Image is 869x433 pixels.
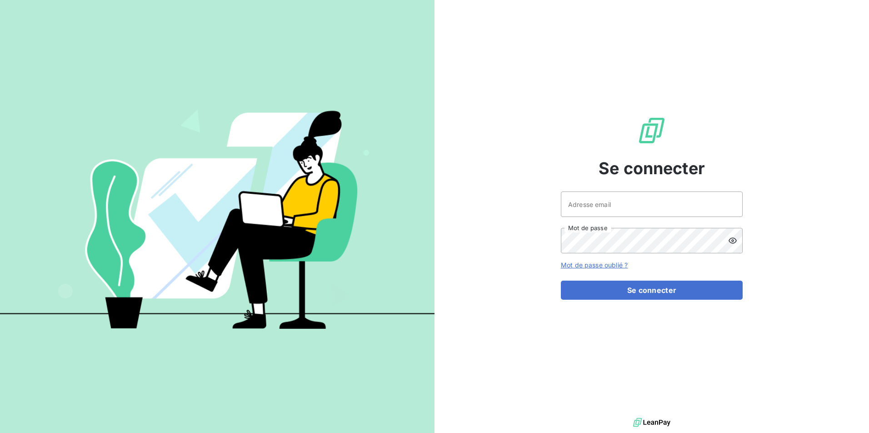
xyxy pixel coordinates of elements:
[561,281,743,300] button: Se connecter
[633,416,670,429] img: logo
[561,191,743,217] input: placeholder
[561,261,628,269] a: Mot de passe oublié ?
[599,156,705,181] span: Se connecter
[637,116,666,145] img: Logo LeanPay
